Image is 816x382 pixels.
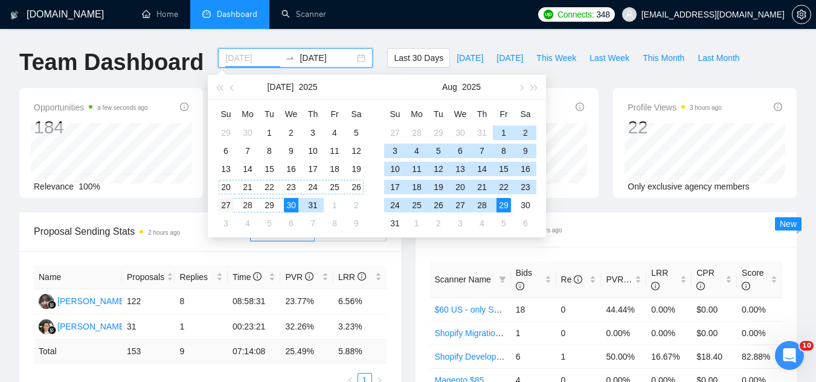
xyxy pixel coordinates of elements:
div: 184 [34,116,148,139]
td: 2025-07-11 [324,142,345,160]
img: LA [39,319,54,334]
td: 2025-07-12 [345,142,367,160]
div: 3 [306,126,320,140]
span: dashboard [202,10,211,18]
div: 11 [327,144,342,158]
div: 27 [388,126,402,140]
div: [PERSON_NAME] [57,320,127,333]
span: Relevance [34,182,74,191]
td: $0.00 [692,321,737,345]
td: 2025-07-01 [259,124,280,142]
td: 2025-07-05 [345,124,367,142]
td: 2025-08-09 [515,142,536,160]
span: Last Month [698,51,739,65]
td: 2025-08-04 [406,142,428,160]
div: 13 [453,162,467,176]
span: info-circle [651,282,660,290]
th: Su [384,104,406,124]
th: Th [471,104,493,124]
button: 2025 [298,75,317,99]
td: 2025-08-17 [384,178,406,196]
td: 2025-07-13 [215,160,237,178]
span: Scanner Name [435,275,491,284]
td: 0 [556,321,602,345]
td: 08:58:31 [228,289,281,314]
td: 2025-07-26 [345,178,367,196]
div: 6 [219,144,233,158]
span: Scanner Breakdown [430,222,783,237]
div: 26 [431,198,446,212]
div: 13 [219,162,233,176]
button: [DATE] [490,48,530,68]
div: 15 [262,162,277,176]
span: Last Week [590,51,629,65]
td: 2025-08-03 [384,142,406,160]
span: info-circle [305,272,313,281]
td: 44.44% [601,298,646,321]
div: 16 [284,162,298,176]
a: homeHome [142,9,178,19]
th: Fr [324,104,345,124]
div: 3 [388,144,402,158]
span: Re [561,275,583,284]
div: 31 [388,216,402,231]
th: Tu [428,104,449,124]
td: 2025-08-07 [471,142,493,160]
time: a few seconds ago [97,104,147,111]
td: 3.23% [333,314,387,340]
div: 30 [453,126,467,140]
div: 9 [518,144,533,158]
div: 7 [240,144,255,158]
img: gigradar-bm.png [48,326,56,334]
td: 2025-07-27 [215,196,237,214]
td: 2025-07-17 [302,160,324,178]
input: Start date [225,51,280,65]
td: 2025-08-05 [428,142,449,160]
td: 2025-07-27 [384,124,406,142]
div: 1 [327,198,342,212]
div: 2 [349,198,364,212]
div: 2 [518,126,533,140]
td: 2025-07-31 [302,196,324,214]
td: 6.56% [333,289,387,314]
span: setting [792,10,811,19]
td: 0.00% [601,321,646,345]
span: Proposals [127,270,164,284]
div: 3 [219,216,233,231]
span: to [285,53,295,63]
div: 19 [349,162,364,176]
td: 2025-08-15 [493,160,515,178]
th: Th [302,104,324,124]
th: Mo [406,104,428,124]
div: 22 [628,116,722,139]
span: PVR [285,272,313,282]
th: Su [215,104,237,124]
td: 0.00% [646,298,692,321]
td: 2025-09-06 [515,214,536,232]
button: Aug [442,75,457,99]
td: 2025-08-27 [449,196,471,214]
td: 23.77% [280,289,333,314]
td: 31 [122,314,175,340]
div: 30 [284,198,298,212]
span: info-circle [574,275,582,284]
td: 2025-08-02 [515,124,536,142]
div: 28 [410,126,424,140]
div: 28 [475,198,489,212]
td: 8 [175,289,228,314]
td: 2025-07-24 [302,178,324,196]
td: 2025-09-05 [493,214,515,232]
span: Last 30 Days [394,51,443,65]
td: 2025-08-06 [280,214,302,232]
span: Replies [179,270,214,284]
div: 7 [475,144,489,158]
span: info-circle [180,103,188,111]
th: Fr [493,104,515,124]
td: 2025-08-25 [406,196,428,214]
div: 25 [327,180,342,194]
td: 2025-08-05 [259,214,280,232]
time: 3 hours ago [530,227,562,234]
td: 2025-07-22 [259,178,280,196]
th: Tu [259,104,280,124]
td: 2025-07-04 [324,124,345,142]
